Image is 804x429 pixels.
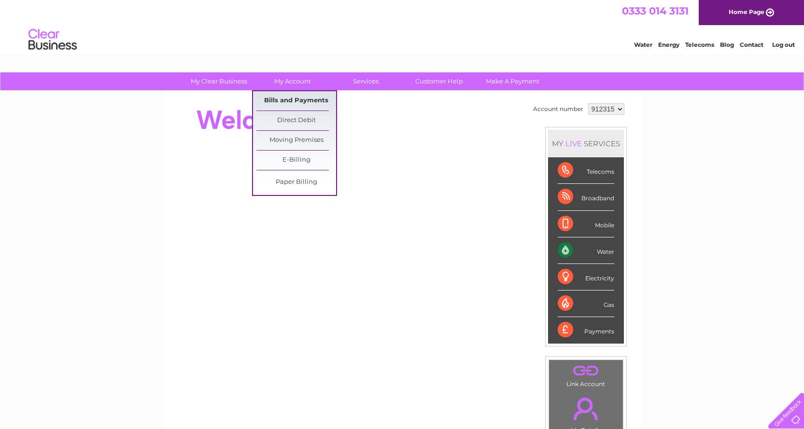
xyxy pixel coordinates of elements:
[256,131,336,150] a: Moving Premises
[326,72,406,90] a: Services
[772,41,795,48] a: Log out
[558,317,614,343] div: Payments
[549,360,623,390] td: Link Account
[558,291,614,317] div: Gas
[174,5,631,47] div: Clear Business is a trading name of Verastar Limited (registered in [GEOGRAPHIC_DATA] No. 3667643...
[740,41,763,48] a: Contact
[531,101,586,117] td: Account number
[253,72,332,90] a: My Account
[256,151,336,170] a: E-Billing
[685,41,714,48] a: Telecoms
[256,173,336,192] a: Paper Billing
[558,184,614,210] div: Broadband
[256,111,336,130] a: Direct Debit
[548,130,624,157] div: MY SERVICES
[658,41,679,48] a: Energy
[720,41,734,48] a: Blog
[558,237,614,264] div: Water
[558,264,614,291] div: Electricity
[256,91,336,111] a: Bills and Payments
[622,5,689,17] a: 0333 014 3131
[28,25,77,55] img: logo.png
[558,211,614,237] div: Mobile
[399,72,479,90] a: Customer Help
[564,139,584,148] div: LIVE
[179,72,259,90] a: My Clear Business
[558,157,614,184] div: Telecoms
[634,41,652,48] a: Water
[551,392,621,426] a: .
[551,362,621,379] a: .
[473,72,552,90] a: Make A Payment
